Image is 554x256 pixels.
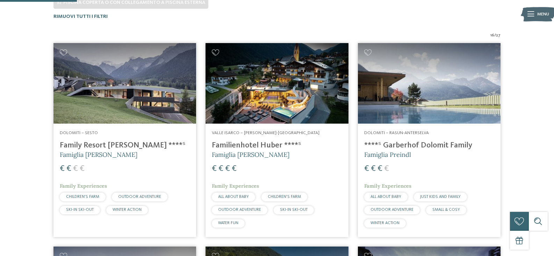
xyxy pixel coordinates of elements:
span: € [377,165,382,173]
span: WINTER ACTION [370,221,400,225]
span: SKI-IN SKI-OUT [66,208,94,212]
span: 16 [490,32,494,39]
span: Family Experiences [364,183,411,189]
span: € [371,165,376,173]
span: Valle Isarco – [PERSON_NAME]-[GEOGRAPHIC_DATA] [212,131,319,135]
img: Cercate un hotel per famiglie? Qui troverete solo i migliori! [358,43,501,124]
span: OUTDOOR ADVENTURE [118,195,161,199]
span: € [384,165,389,173]
span: Famiglia Preindl [364,151,411,159]
span: OUTDOOR ADVENTURE [370,208,413,212]
span: WATER FUN [218,221,238,225]
span: SKI-IN SKI-OUT [280,208,308,212]
span: JUST KIDS AND FAMILY [420,195,461,199]
span: € [73,165,78,173]
span: Famiglia [PERSON_NAME] [60,151,137,159]
a: Cercate un hotel per famiglie? Qui troverete solo i migliori! Dolomiti – Rasun-Anterselva ****ˢ G... [358,43,501,237]
span: ALL ABOUT BABY [218,195,249,199]
span: € [212,165,217,173]
span: WINTER ACTION [113,208,142,212]
span: / [494,32,496,39]
span: Famiglia [PERSON_NAME] [212,151,289,159]
span: € [66,165,71,173]
span: SMALL & COSY [432,208,460,212]
span: € [232,165,237,173]
a: Cercate un hotel per famiglie? Qui troverete solo i migliori! Valle Isarco – [PERSON_NAME]-[GEOGR... [206,43,348,237]
h4: Family Resort [PERSON_NAME] ****ˢ [60,141,190,150]
span: CHILDREN’S FARM [66,195,99,199]
span: Dolomiti – Sesto [60,131,98,135]
span: Dolomiti – Rasun-Anterselva [364,131,429,135]
span: 27 [496,32,501,39]
span: Rimuovi tutti i filtri [53,14,108,19]
span: € [364,165,369,173]
img: Cercate un hotel per famiglie? Qui troverete solo i migliori! [206,43,348,124]
span: € [60,165,65,173]
span: CHILDREN’S FARM [268,195,301,199]
span: OUTDOOR ADVENTURE [218,208,261,212]
h4: Familienhotel Huber ****ˢ [212,141,342,150]
span: € [218,165,223,173]
span: € [80,165,85,173]
img: Family Resort Rainer ****ˢ [53,43,196,124]
a: Cercate un hotel per famiglie? Qui troverete solo i migliori! Dolomiti – Sesto Family Resort [PER... [53,43,196,237]
span: ALL ABOUT BABY [370,195,401,199]
span: Family Experiences [212,183,259,189]
h4: ****ˢ Garberhof Dolomit Family [364,141,494,150]
span: Family Experiences [60,183,107,189]
span: € [225,165,230,173]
